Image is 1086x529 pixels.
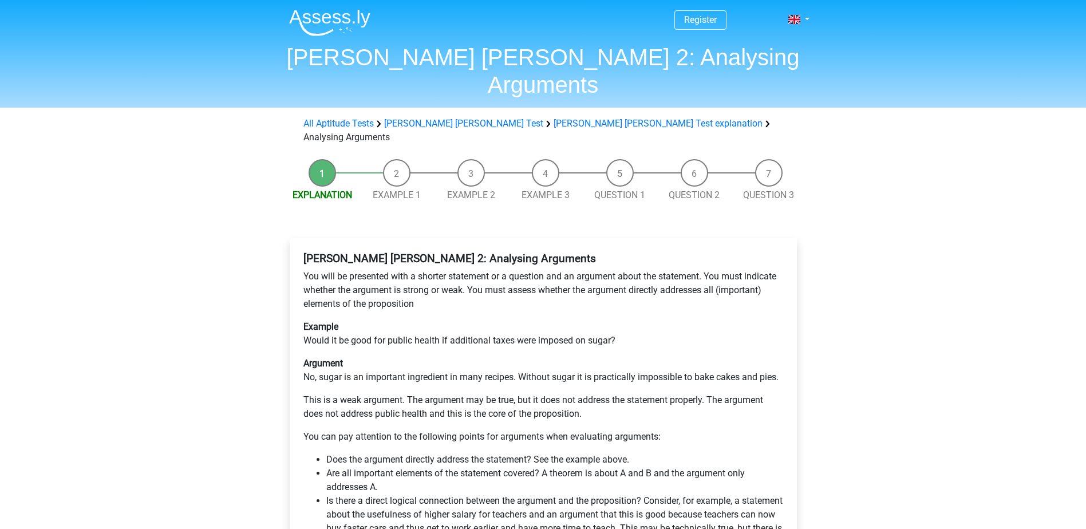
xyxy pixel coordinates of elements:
b: [PERSON_NAME] [PERSON_NAME] 2: Analysing Arguments [303,252,596,265]
a: Example 3 [522,190,570,200]
p: You can pay attention to the following points for arguments when evaluating arguments: [303,430,783,444]
p: This is a weak argument. The argument may be true, but it does not address the statement properly... [303,393,783,421]
li: Does the argument directly address the statement? See the example above. [326,453,783,467]
a: Question 1 [594,190,645,200]
a: Question 2 [669,190,720,200]
p: You will be presented with a shorter statement or a question and an argument about the statement.... [303,270,783,311]
a: Explanation [293,190,352,200]
p: No, sugar is an important ingredient in many recipes. Without sugar it is practically impossible ... [303,357,783,384]
a: Example 2 [447,190,495,200]
li: Are all important elements of the statement covered? A theorem is about A and B and the argument ... [326,467,783,494]
div: Analysing Arguments [299,117,788,144]
b: Example [303,321,338,332]
a: Example 1 [373,190,421,200]
img: Assessly [289,9,370,36]
a: Question 3 [743,190,794,200]
a: [PERSON_NAME] [PERSON_NAME] Test explanation [554,118,763,129]
a: [PERSON_NAME] [PERSON_NAME] Test [384,118,543,129]
p: Would it be good for public health if additional taxes were imposed on sugar? [303,320,783,348]
a: Register [684,14,717,25]
h1: [PERSON_NAME] [PERSON_NAME] 2: Analysing Arguments [280,44,807,98]
b: Argument [303,358,343,369]
a: All Aptitude Tests [303,118,374,129]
